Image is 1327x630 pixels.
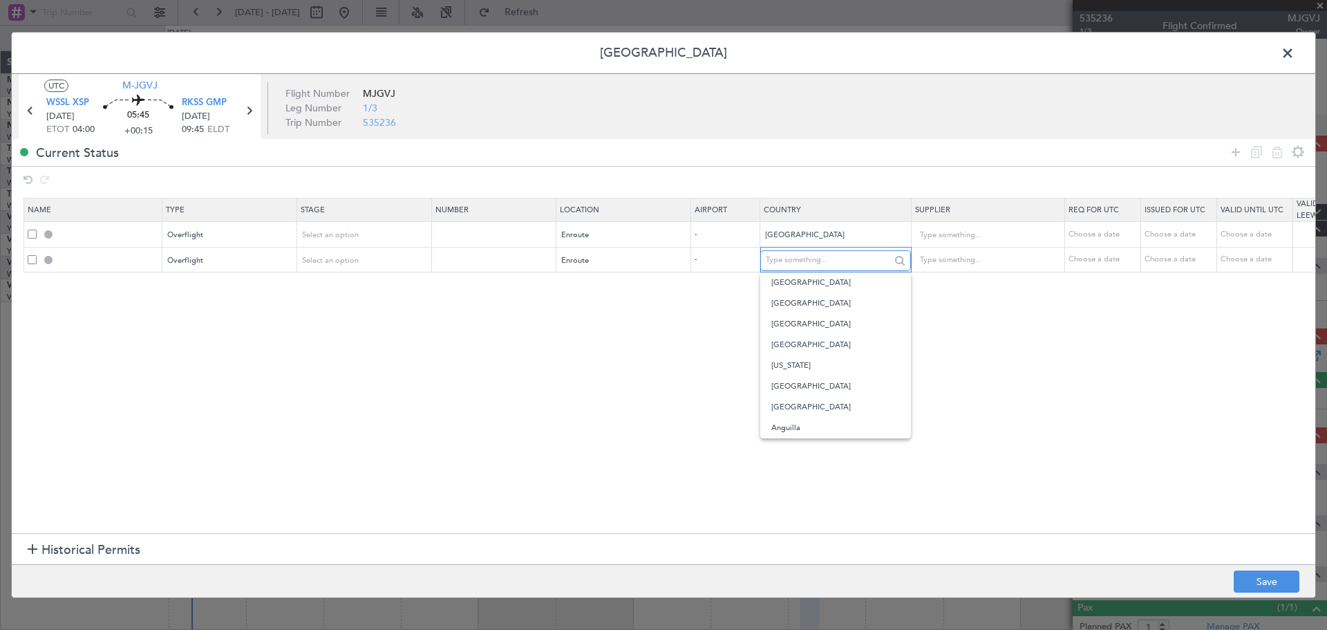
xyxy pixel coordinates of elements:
span: Req For Utc [1069,205,1119,215]
div: Choose a date [1221,229,1292,241]
span: [GEOGRAPHIC_DATA] [771,314,900,335]
div: Choose a date [1069,229,1140,241]
span: Anguilla [771,418,900,438]
span: [GEOGRAPHIC_DATA] [771,335,900,355]
div: Choose a date [1221,254,1292,266]
span: [GEOGRAPHIC_DATA] [771,293,900,314]
span: [GEOGRAPHIC_DATA] [771,272,900,293]
div: Choose a date [1069,254,1140,266]
div: Choose a date [1145,254,1216,266]
span: Issued For Utc [1145,205,1205,215]
span: [US_STATE] [771,355,900,376]
span: [GEOGRAPHIC_DATA] [771,397,900,418]
header: [GEOGRAPHIC_DATA] [12,33,1315,74]
button: Save [1234,571,1299,593]
div: Choose a date [1145,229,1216,241]
span: Valid Until Utc [1221,205,1283,215]
span: [GEOGRAPHIC_DATA] [771,376,900,397]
